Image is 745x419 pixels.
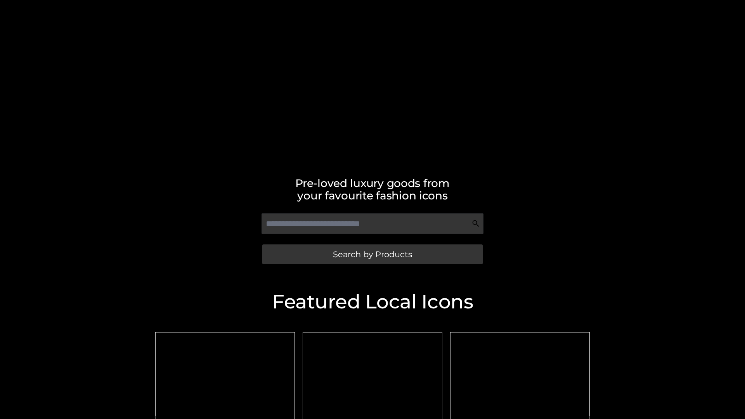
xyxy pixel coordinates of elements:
[333,250,412,258] span: Search by Products
[151,292,594,312] h2: Featured Local Icons​
[472,220,480,227] img: Search Icon
[151,177,594,202] h2: Pre-loved luxury goods from your favourite fashion icons
[262,244,483,264] a: Search by Products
